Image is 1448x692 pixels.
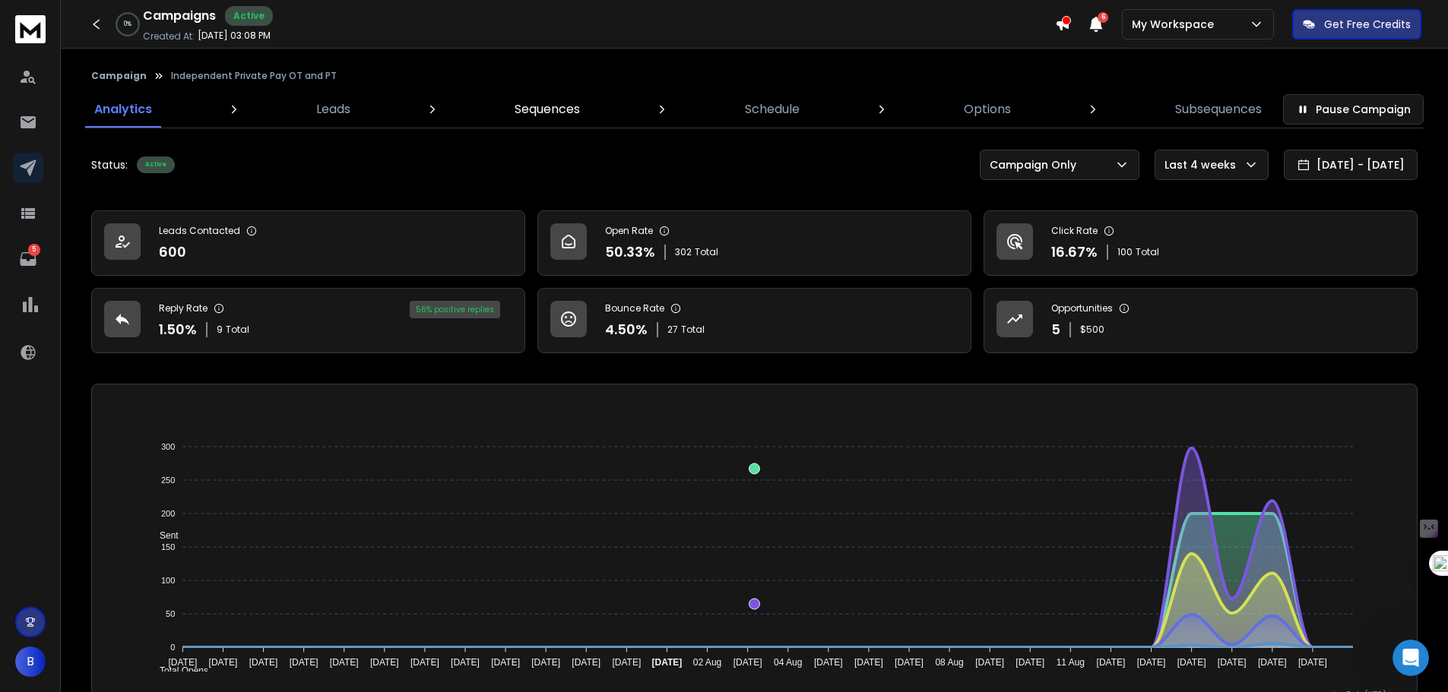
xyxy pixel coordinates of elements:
tspan: [DATE] [290,657,318,668]
button: [DATE] - [DATE] [1284,150,1418,180]
a: Click Rate16.67%100Total [984,210,1418,276]
a: Reply Rate1.50%9Total56% positive replies [91,288,525,353]
div: Active [225,6,273,26]
tspan: 200 [161,509,175,518]
span: 😃 [180,457,202,487]
button: go back [10,6,39,35]
span: Total [681,324,705,336]
iframe: Intercom live chat [1393,640,1429,676]
tspan: [DATE] [572,657,600,668]
tspan: [DATE] [975,657,1004,668]
tspan: [DATE] [1218,657,1247,668]
span: smiley reaction [172,457,211,487]
tspan: [DATE] [734,657,762,668]
tspan: 250 [161,476,175,485]
a: Open in help center [91,506,213,518]
button: Get Free Credits [1292,9,1421,39]
span: 😐 [141,457,163,487]
tspan: 0 [170,643,175,652]
div: Did this answer your question? [18,441,286,458]
tspan: 08 Aug [935,657,963,668]
tspan: 50 [166,609,175,618]
p: [DATE] 03:08 PM [198,30,271,42]
tspan: [DATE] [330,657,359,668]
tspan: [DATE] [491,657,520,668]
span: 302 [675,246,692,258]
p: Independent Private Pay OT and PT [171,70,337,82]
p: 1.50 % [159,319,197,340]
button: Campaign [91,70,147,82]
p: Reply Rate [159,302,208,314]
p: 0 % [124,20,131,29]
tspan: [DATE] [1137,657,1166,668]
p: 5 [1051,319,1060,340]
p: Campaign Only [990,157,1082,172]
p: Bounce Rate [605,302,664,314]
p: Leads Contacted [159,225,240,237]
p: 4.50 % [605,319,648,340]
a: Bounce Rate4.50%27Total [537,288,971,353]
tspan: 100 [161,576,175,585]
a: Schedule [736,91,809,128]
span: 6 [1098,12,1108,23]
a: Leads [307,91,360,128]
tspan: [DATE] [209,657,238,668]
p: Status: [91,157,128,172]
button: B [15,646,46,677]
tspan: [DATE] [249,657,278,668]
span: 9 [217,324,223,336]
p: 600 [159,242,186,263]
p: Created At: [143,30,195,43]
button: Pause Campaign [1283,94,1424,125]
p: Options [964,100,1011,118]
tspan: [DATE] [1258,657,1287,668]
p: Schedule [745,100,800,118]
div: Close [267,6,294,33]
p: Analytics [94,100,152,118]
span: disappointed reaction [93,457,132,487]
p: Click Rate [1051,225,1098,237]
span: neutral face reaction [132,457,172,487]
tspan: [DATE] [1097,657,1126,668]
tspan: 02 Aug [693,657,721,668]
tspan: [DATE] [1016,657,1044,668]
span: 100 [1117,246,1133,258]
span: Sent [148,530,179,541]
p: My Workspace [1132,17,1220,32]
p: Leads [316,100,350,118]
div: 56 % positive replies [410,301,500,318]
span: Total [695,246,718,258]
a: 5 [13,244,43,274]
tspan: [DATE] [612,657,641,668]
tspan: [DATE] [370,657,399,668]
a: Subsequences [1166,91,1271,128]
a: Analytics [85,91,161,128]
span: 😞 [101,457,123,487]
tspan: [DATE] [1177,657,1206,668]
span: Total [226,324,249,336]
p: Opportunities [1051,302,1113,314]
button: Expand window [238,6,267,35]
span: 27 [667,324,678,336]
a: Leads Contacted600 [91,210,525,276]
span: Total Opens [148,665,208,676]
img: logo [15,15,46,43]
tspan: [DATE] [410,657,439,668]
p: 50.33 % [605,242,655,263]
tspan: 300 [161,442,175,451]
tspan: [DATE] [168,657,197,668]
p: $ 500 [1080,324,1104,336]
tspan: 11 Aug [1057,657,1085,668]
p: Subsequences [1175,100,1262,118]
a: Opportunities5$500 [984,288,1418,353]
tspan: [DATE] [814,657,843,668]
span: Total [1136,246,1159,258]
h1: Campaigns [143,7,216,25]
tspan: [DATE] [895,657,924,668]
tspan: [DATE] [1298,657,1327,668]
a: Options [955,91,1020,128]
tspan: [DATE] [531,657,560,668]
p: Last 4 weeks [1164,157,1242,172]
